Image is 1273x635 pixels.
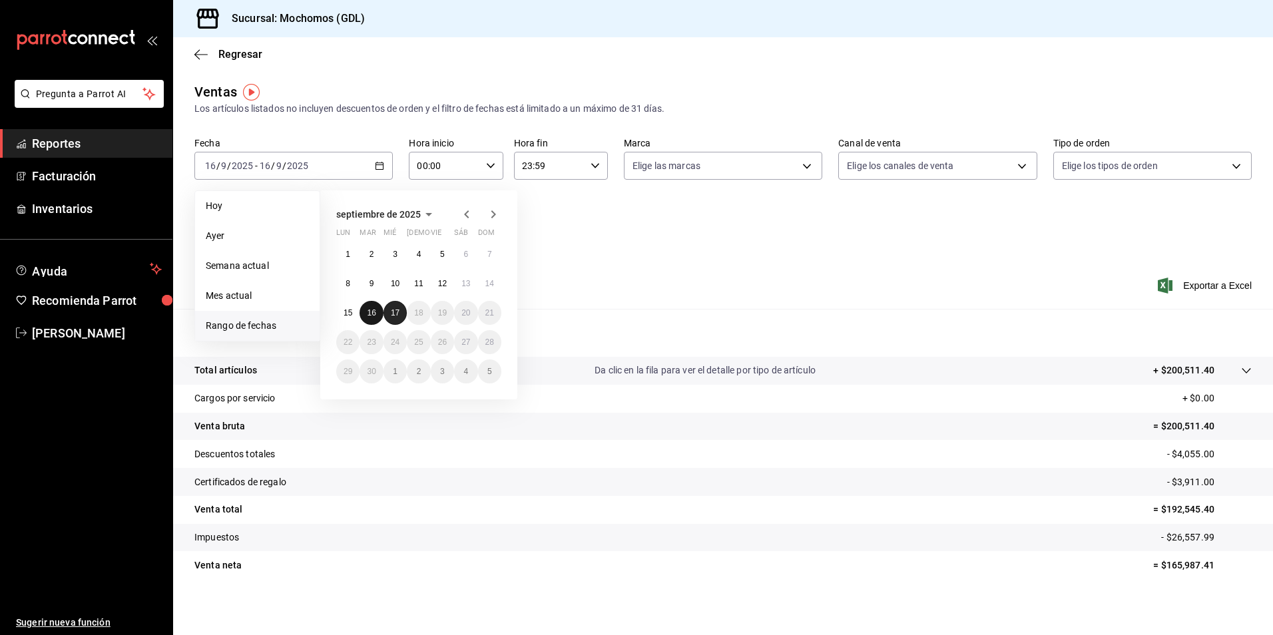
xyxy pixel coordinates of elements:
abbr: sábado [454,228,468,242]
span: septiembre de 2025 [336,209,421,220]
button: 12 de septiembre de 2025 [431,272,454,296]
abbr: domingo [478,228,495,242]
abbr: 13 de septiembre de 2025 [461,279,470,288]
button: 3 de octubre de 2025 [431,359,454,383]
div: Ventas [194,82,237,102]
p: - $26,557.99 [1161,530,1252,544]
span: Inventarios [32,200,162,218]
abbr: viernes [431,228,441,242]
a: Pregunta a Parrot AI [9,97,164,110]
button: 9 de septiembre de 2025 [360,272,383,296]
p: Venta neta [194,558,242,572]
p: - $3,911.00 [1167,475,1252,489]
button: 2 de septiembre de 2025 [360,242,383,266]
input: -- [220,160,227,171]
abbr: 1 de octubre de 2025 [393,367,397,376]
abbr: 8 de septiembre de 2025 [346,279,350,288]
span: Semana actual [206,259,309,273]
button: 15 de septiembre de 2025 [336,301,360,325]
button: 23 de septiembre de 2025 [360,330,383,354]
span: Elige los canales de venta [847,159,953,172]
button: 1 de septiembre de 2025 [336,242,360,266]
button: 26 de septiembre de 2025 [431,330,454,354]
span: Recomienda Parrot [32,292,162,310]
button: Regresar [194,48,262,61]
abbr: 12 de septiembre de 2025 [438,279,447,288]
input: -- [204,160,216,171]
button: 24 de septiembre de 2025 [383,330,407,354]
input: -- [276,160,282,171]
label: Fecha [194,138,393,148]
span: Elige las marcas [633,159,700,172]
abbr: 3 de septiembre de 2025 [393,250,397,259]
abbr: 18 de septiembre de 2025 [414,308,423,317]
abbr: 7 de septiembre de 2025 [487,250,492,259]
abbr: 27 de septiembre de 2025 [461,337,470,347]
span: - [255,160,258,171]
span: [PERSON_NAME] [32,324,162,342]
span: / [216,160,220,171]
label: Hora fin [514,138,608,148]
input: -- [259,160,271,171]
p: Descuentos totales [194,447,275,461]
span: / [271,160,275,171]
span: Rango de fechas [206,319,309,333]
button: open_drawer_menu [146,35,157,45]
input: ---- [231,160,254,171]
button: 17 de septiembre de 2025 [383,301,407,325]
button: 6 de septiembre de 2025 [454,242,477,266]
button: 21 de septiembre de 2025 [478,301,501,325]
button: 16 de septiembre de 2025 [360,301,383,325]
button: 8 de septiembre de 2025 [336,272,360,296]
label: Hora inicio [409,138,503,148]
p: Total artículos [194,363,257,377]
abbr: 3 de octubre de 2025 [440,367,445,376]
span: Hoy [206,199,309,213]
button: 2 de octubre de 2025 [407,359,430,383]
span: Ayer [206,229,309,243]
abbr: 24 de septiembre de 2025 [391,337,399,347]
abbr: 28 de septiembre de 2025 [485,337,494,347]
button: 3 de septiembre de 2025 [383,242,407,266]
button: 18 de septiembre de 2025 [407,301,430,325]
h3: Sucursal: Mochomos (GDL) [221,11,365,27]
abbr: 19 de septiembre de 2025 [438,308,447,317]
span: Sugerir nueva función [16,616,162,630]
span: Regresar [218,48,262,61]
abbr: lunes [336,228,350,242]
abbr: 16 de septiembre de 2025 [367,308,376,317]
p: Da clic en la fila para ver el detalle por tipo de artículo [595,363,816,377]
abbr: 26 de septiembre de 2025 [438,337,447,347]
abbr: 25 de septiembre de 2025 [414,337,423,347]
abbr: 4 de septiembre de 2025 [417,250,421,259]
button: 10 de septiembre de 2025 [383,272,407,296]
button: 4 de septiembre de 2025 [407,242,430,266]
p: - $4,055.00 [1167,447,1252,461]
button: 7 de septiembre de 2025 [478,242,501,266]
input: ---- [286,160,309,171]
abbr: 4 de octubre de 2025 [463,367,468,376]
abbr: 17 de septiembre de 2025 [391,308,399,317]
abbr: 2 de octubre de 2025 [417,367,421,376]
p: Venta bruta [194,419,245,433]
abbr: 20 de septiembre de 2025 [461,308,470,317]
button: 4 de octubre de 2025 [454,359,477,383]
button: Exportar a Excel [1160,278,1252,294]
div: Los artículos listados no incluyen descuentos de orden y el filtro de fechas está limitado a un m... [194,102,1252,116]
span: Pregunta a Parrot AI [36,87,143,101]
button: 20 de septiembre de 2025 [454,301,477,325]
button: 14 de septiembre de 2025 [478,272,501,296]
img: Tooltip marker [243,84,260,101]
abbr: 10 de septiembre de 2025 [391,279,399,288]
button: 22 de septiembre de 2025 [336,330,360,354]
button: 29 de septiembre de 2025 [336,359,360,383]
abbr: 21 de septiembre de 2025 [485,308,494,317]
abbr: 5 de octubre de 2025 [487,367,492,376]
abbr: 2 de septiembre de 2025 [370,250,374,259]
abbr: 29 de septiembre de 2025 [344,367,352,376]
span: Mes actual [206,289,309,303]
abbr: 1 de septiembre de 2025 [346,250,350,259]
p: Venta total [194,503,242,517]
